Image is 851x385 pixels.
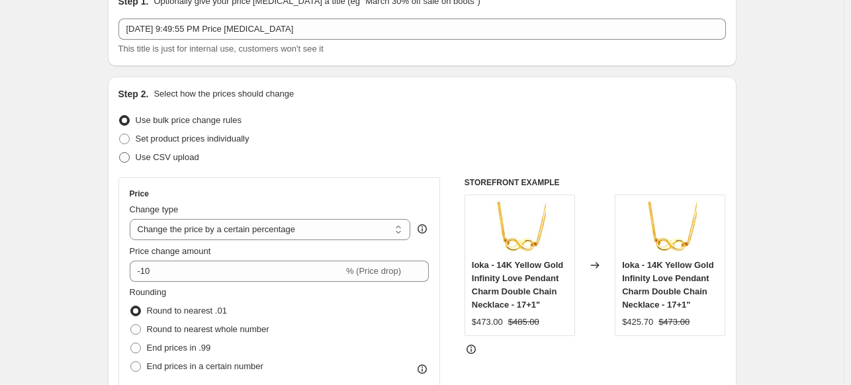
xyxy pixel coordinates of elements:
[147,343,211,353] span: End prices in .99
[130,261,343,282] input: -15
[147,361,263,371] span: End prices in a certain number
[147,324,269,334] span: Round to nearest whole number
[493,202,546,255] img: 337141-0_80x.jpg
[658,316,690,329] strike: $473.00
[416,222,429,235] div: help
[622,260,713,310] span: Ioka - 14K Yellow Gold Infinity Love Pendant Charm Double Chain Necklace - 17+1"
[118,19,726,40] input: 30% off holiday sale
[147,306,227,316] span: Round to nearest .01
[472,260,563,310] span: Ioka - 14K Yellow Gold Infinity Love Pendant Charm Double Chain Necklace - 17+1"
[130,287,167,297] span: Rounding
[508,316,539,329] strike: $485.00
[346,266,401,276] span: % (Price drop)
[136,134,249,144] span: Set product prices individually
[465,177,726,188] h6: STOREFRONT EXAMPLE
[136,115,242,125] span: Use bulk price change rules
[118,44,324,54] span: This title is just for internal use, customers won't see it
[644,202,697,255] img: 337141-0_80x.jpg
[130,246,211,256] span: Price change amount
[622,316,653,329] div: $425.70
[118,87,149,101] h2: Step 2.
[154,87,294,101] p: Select how the prices should change
[130,189,149,199] h3: Price
[130,204,179,214] span: Change type
[136,152,199,162] span: Use CSV upload
[472,316,503,329] div: $473.00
